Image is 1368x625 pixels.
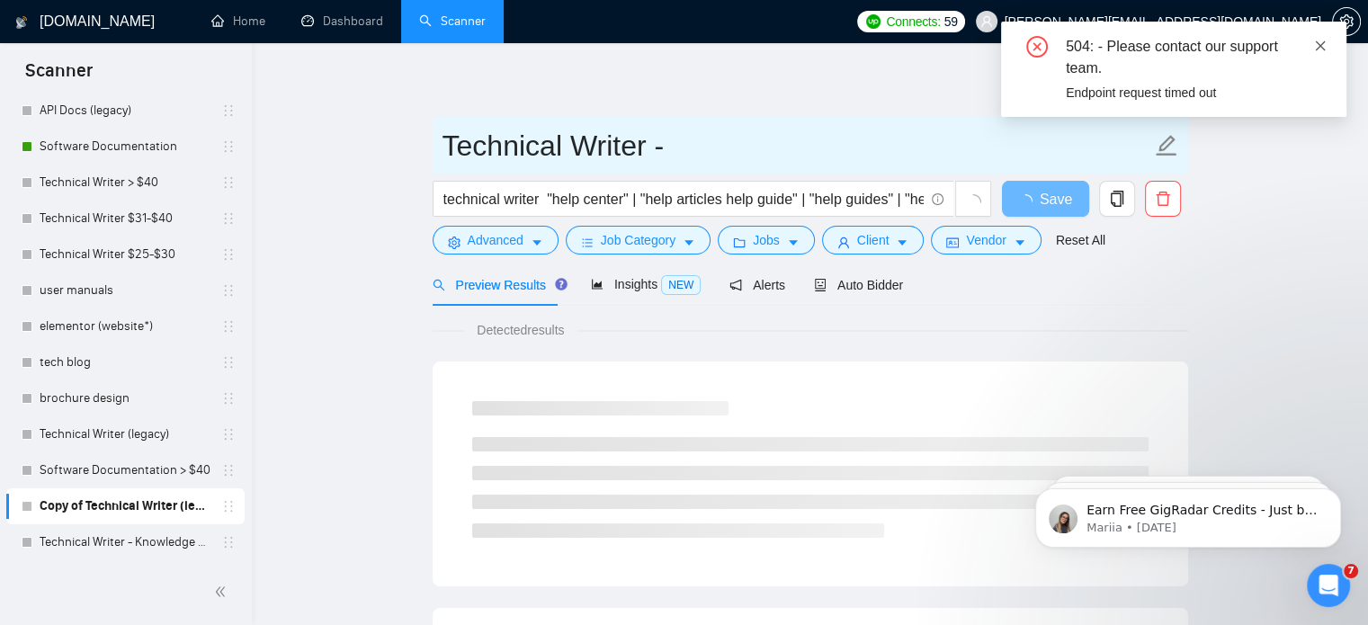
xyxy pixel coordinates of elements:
span: 7 [1344,564,1358,578]
span: user [980,15,993,28]
span: caret-down [787,236,800,249]
span: area-chart [591,278,604,290]
span: Save [1040,188,1072,210]
span: user [837,236,850,249]
a: dashboardDashboard [301,13,383,29]
a: API Docs (legacy) [40,93,210,129]
a: homeHome [211,13,265,29]
span: robot [814,279,827,291]
span: holder [221,211,236,226]
button: barsJob Categorycaret-down [566,226,711,254]
a: Technical Writer - Knowledge base [40,524,210,560]
span: holder [221,283,236,298]
span: copy [1100,191,1134,207]
span: holder [221,499,236,513]
span: holder [221,355,236,370]
button: settingAdvancedcaret-down [433,226,559,254]
span: holder [221,319,236,334]
a: setting [1332,14,1361,29]
span: 59 [944,12,958,31]
a: user manuals [40,272,210,308]
span: Preview Results [433,278,562,292]
span: notification [729,279,742,291]
div: Endpoint request timed out [1066,83,1325,103]
a: tech blog [40,344,210,380]
a: Technical Writer > $40 [40,165,210,201]
a: Software Documentation [40,129,210,165]
button: userClientcaret-down [822,226,925,254]
span: Scanner [11,58,107,95]
span: setting [1333,14,1360,29]
a: Reset All [1056,230,1105,250]
span: loading [1018,194,1040,209]
span: setting [448,236,460,249]
span: holder [221,247,236,262]
span: caret-down [896,236,908,249]
input: Search Freelance Jobs... [443,188,924,210]
button: delete [1145,181,1181,217]
span: caret-down [683,236,695,249]
span: Jobs [753,230,780,250]
a: elementor (website*) [40,308,210,344]
span: holder [221,535,236,549]
span: holder [221,427,236,442]
span: Auto Bidder [814,278,903,292]
img: upwork-logo.png [866,14,881,29]
span: Detected results [464,320,577,340]
span: search [433,279,445,291]
span: Advanced [468,230,523,250]
span: holder [221,139,236,154]
span: caret-down [531,236,543,249]
span: folder [733,236,746,249]
span: Alerts [729,278,785,292]
span: close [1314,40,1327,52]
span: bars [581,236,594,249]
span: close-circle [1026,36,1048,58]
button: copy [1099,181,1135,217]
span: loading [965,194,981,210]
iframe: Intercom notifications message [1008,451,1368,576]
span: caret-down [1014,236,1026,249]
span: double-left [214,583,232,601]
span: holder [221,103,236,118]
span: info-circle [932,193,943,205]
img: logo [15,8,28,37]
button: folderJobscaret-down [718,226,815,254]
span: holder [221,175,236,190]
a: Software Documentation > $40 [40,452,210,488]
div: 504: - Please contact our support team. [1066,36,1325,79]
span: Insights [591,277,701,291]
span: delete [1146,191,1180,207]
a: Technical Writer (legacy) [40,416,210,452]
a: searchScanner [419,13,486,29]
a: brochure design [40,380,210,416]
span: Client [857,230,890,250]
span: idcard [946,236,959,249]
iframe: Intercom live chat [1307,564,1350,607]
div: Tooltip anchor [553,276,569,292]
input: Scanner name... [443,123,1151,168]
button: Save [1002,181,1089,217]
a: Technical Writer $31-$40 [40,201,210,237]
span: edit [1155,134,1178,157]
button: idcardVendorcaret-down [931,226,1041,254]
a: Copy of Technical Writer (legacy) [40,488,210,524]
span: Job Category [601,230,675,250]
span: holder [221,391,236,406]
a: Technical Writer $25-$30 [40,237,210,272]
span: NEW [661,275,701,295]
span: Vendor [966,230,1006,250]
span: Connects: [886,12,940,31]
button: setting [1332,7,1361,36]
span: holder [221,463,236,478]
